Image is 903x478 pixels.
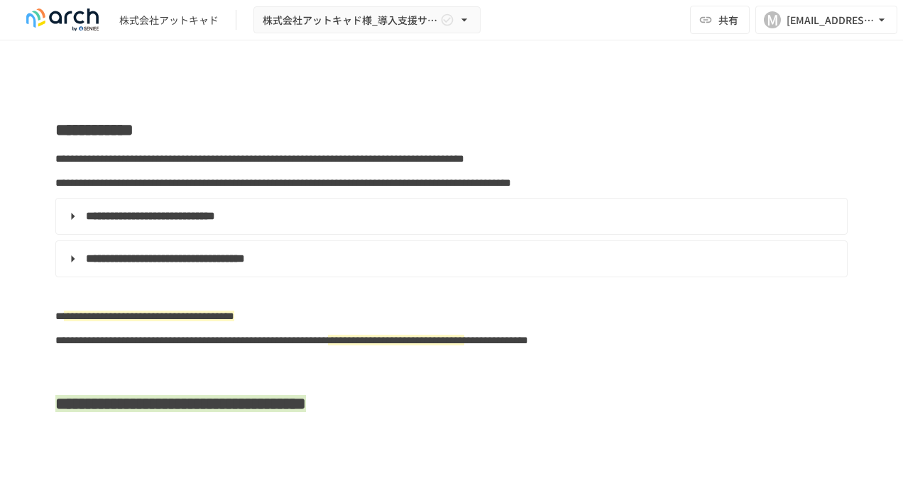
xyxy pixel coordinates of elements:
div: 株式会社アットキャド [119,13,219,28]
button: 株式会社アットキャド様_導入支援サポート [253,6,481,34]
div: M [764,11,781,28]
button: 共有 [690,6,750,34]
div: [EMAIL_ADDRESS][DOMAIN_NAME] [787,11,875,29]
button: M[EMAIL_ADDRESS][DOMAIN_NAME] [755,6,897,34]
img: logo-default@2x-9cf2c760.svg [17,9,108,31]
span: 株式会社アットキャド様_導入支援サポート [263,11,437,29]
span: 共有 [718,12,738,28]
